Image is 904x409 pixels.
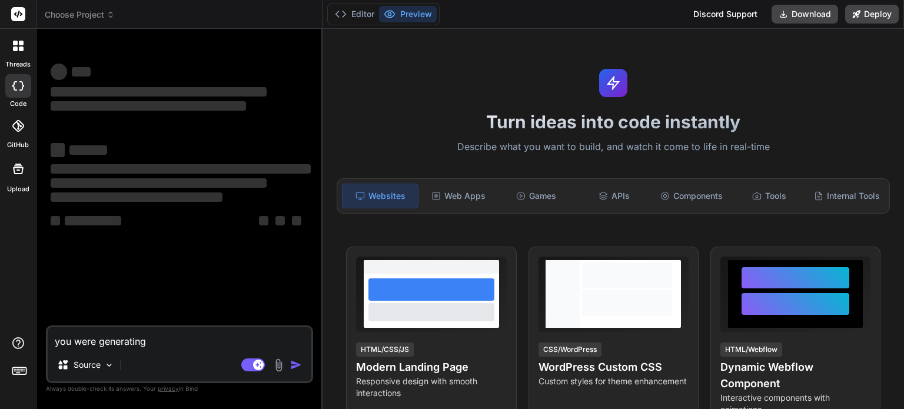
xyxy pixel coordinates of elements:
h4: Modern Landing Page [356,359,506,375]
h4: WordPress Custom CSS [539,359,689,375]
button: Preview [379,6,437,22]
span: ‌ [51,192,222,202]
button: Editor [330,6,379,22]
span: ‌ [51,143,65,157]
p: Always double-check its answers. Your in Bind [46,383,313,394]
img: Pick Models [104,360,114,370]
span: ‌ [292,216,301,225]
span: ‌ [51,164,311,174]
label: code [10,99,26,109]
p: Describe what you want to build, and watch it come to life in real-time [330,139,897,155]
span: ‌ [51,64,67,80]
div: Tools [732,184,807,208]
span: ‌ [51,216,60,225]
span: Choose Project [45,9,115,21]
div: Internal Tools [809,184,885,208]
span: ‌ [51,87,267,97]
img: attachment [272,358,285,372]
div: Games [498,184,574,208]
div: HTML/CSS/JS [356,343,414,357]
button: Download [772,5,838,24]
span: ‌ [259,216,268,225]
p: Source [74,359,101,371]
h4: Dynamic Webflow Component [720,359,870,392]
span: ‌ [72,67,91,77]
textarea: you were generating [48,327,311,348]
p: Responsive design with smooth interactions [356,375,506,399]
label: Upload [7,184,29,194]
label: threads [5,59,31,69]
span: ‌ [65,216,121,225]
label: GitHub [7,140,29,150]
p: Custom styles for theme enhancement [539,375,689,387]
div: Components [654,184,729,208]
button: Deploy [845,5,899,24]
div: APIs [576,184,652,208]
span: ‌ [69,145,107,155]
span: ‌ [275,216,285,225]
span: ‌ [51,178,267,188]
div: CSS/WordPress [539,343,601,357]
h1: Turn ideas into code instantly [330,111,897,132]
div: Discord Support [686,5,765,24]
img: icon [290,359,302,371]
div: HTML/Webflow [720,343,782,357]
span: privacy [158,385,179,392]
div: Web Apps [421,184,496,208]
div: Websites [342,184,418,208]
span: ‌ [51,101,246,111]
